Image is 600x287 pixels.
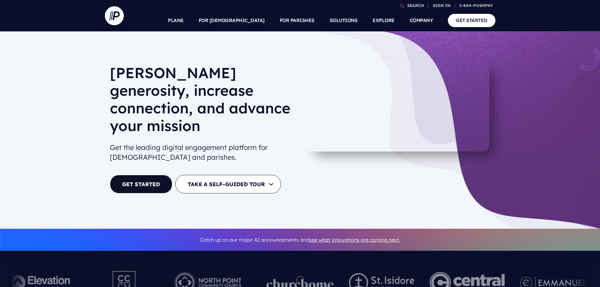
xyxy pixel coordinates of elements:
a: see what innovations are coming next. [309,237,400,243]
a: EXPLORE [373,9,395,32]
a: PLANS [168,9,184,32]
button: TAKE A SELF-GUIDED TOUR [175,175,281,193]
h1: [PERSON_NAME] generosity, increase connection, and advance your mission [110,64,295,140]
a: FOR [DEMOGRAPHIC_DATA] [199,9,265,32]
h2: Get the leading digital engagement platform for [DEMOGRAPHIC_DATA] and parishes. [110,140,295,165]
a: COMPANY [410,9,433,32]
p: Catch up on our major AI announcements and [110,233,490,247]
a: SOLUTIONS [330,9,358,32]
a: FOR PARISHES [280,9,315,32]
a: GET STARTED [448,14,495,27]
a: GET STARTED [110,175,172,193]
